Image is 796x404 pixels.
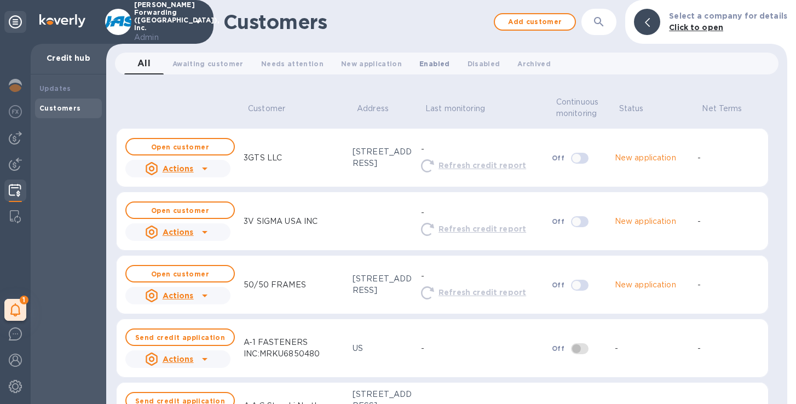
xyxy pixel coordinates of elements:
[341,58,402,70] span: New application
[134,32,189,43] p: Admin
[151,206,209,215] b: Open customer
[353,273,412,296] div: [STREET_ADDRESS]
[125,138,235,155] button: Open customer
[615,343,618,354] p: -
[163,228,194,236] u: Actions
[439,224,526,233] u: Refresh credit report
[248,103,285,114] p: Customer
[697,152,701,164] p: -
[261,58,324,70] span: Needs attention
[135,333,225,342] b: Send credit application
[125,265,235,282] button: Open customer
[163,355,194,363] u: Actions
[552,344,564,353] b: Off
[151,143,209,151] b: Open customer
[353,146,412,169] div: [STREET_ADDRESS]
[244,216,318,227] p: 3V SIGMA USA INC
[697,279,701,291] p: -
[697,343,701,354] p: -
[39,14,85,27] img: Logo
[669,23,723,32] b: Click to open
[9,184,21,197] img: Credit hub
[556,96,602,119] p: Continuous monitoring
[244,279,306,291] p: 50/50 FRAMES
[439,161,526,170] u: Refresh credit report
[421,343,424,354] p: -
[517,58,551,70] span: Archived
[125,201,235,219] button: Open customer
[504,15,566,28] span: Add customer
[353,343,412,354] div: US
[419,58,449,70] span: Enabled
[172,58,244,70] span: Awaiting customer
[244,337,344,360] p: A-1 FASTENERS INC:MRKU6850480
[151,270,209,278] b: Open customer
[619,103,644,114] p: Status
[125,328,235,346] button: Send credit application
[468,58,500,70] span: Disabled
[39,104,81,112] b: Customers
[39,84,71,93] b: Updates
[494,13,576,31] button: Add customer
[552,217,564,226] b: Off
[163,164,194,173] u: Actions
[223,10,488,33] h1: Customers
[697,216,701,227] p: -
[615,279,676,291] p: New application
[39,53,97,64] p: Credit hub
[702,103,742,114] p: Net Terms
[439,288,526,297] u: Refresh credit report
[9,105,22,118] img: Foreign exchange
[421,143,424,155] p: -
[615,152,676,164] p: New application
[244,152,282,164] p: 3GTS LLC
[137,56,151,71] span: All
[552,154,564,162] b: Off
[615,216,676,227] p: New application
[134,1,189,43] p: [PERSON_NAME] Forwarding ([GEOGRAPHIC_DATA]), Inc.
[421,270,424,282] p: -
[163,291,194,300] u: Actions
[20,296,28,304] span: 1
[669,11,787,20] b: Select a company for details
[421,207,424,218] p: -
[357,103,389,114] p: Address
[552,281,564,289] b: Off
[425,103,485,114] p: Last monitoring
